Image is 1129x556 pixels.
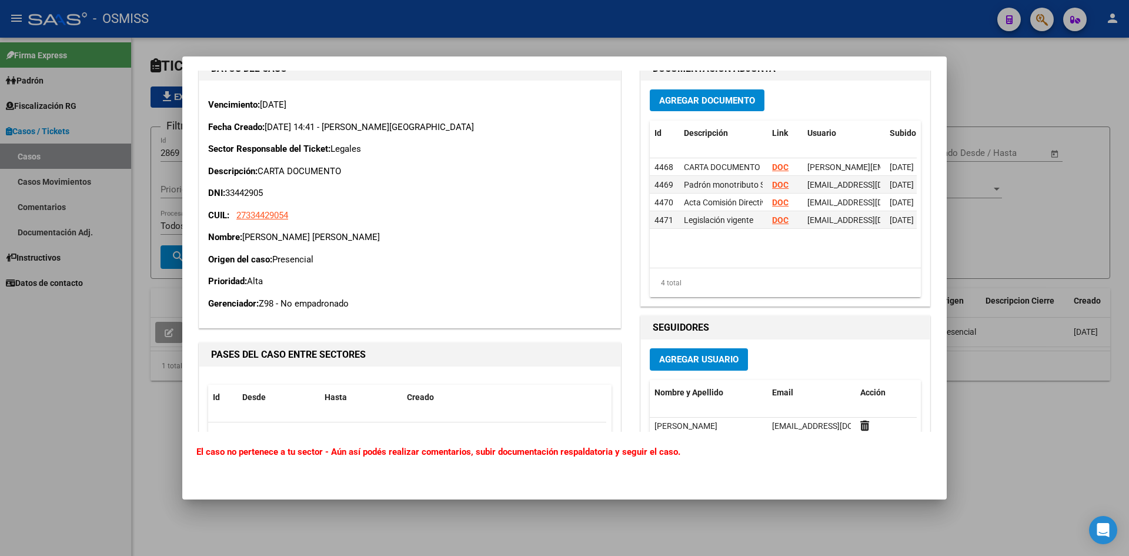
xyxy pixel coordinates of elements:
[772,162,789,172] a: DOC
[654,198,673,207] span: 4470
[208,99,260,110] strong: Vencimiento:
[654,162,673,172] span: 4468
[208,166,258,177] strong: Descripción:
[242,392,266,402] span: Desde
[654,421,717,431] span: [PERSON_NAME]
[320,385,402,410] datatable-header-cell: Hasta
[196,447,680,457] b: El caso no pertenece a tu sector - Aún así podés realizar comentarios, subir documentación respal...
[772,388,793,397] span: Email
[807,128,836,138] span: Usuario
[684,215,753,225] span: Legislación vigente
[772,180,789,189] a: DOC
[767,121,803,146] datatable-header-cell: Link
[860,388,886,397] span: Acción
[208,121,612,134] p: [DATE] 14:41 - [PERSON_NAME][GEOGRAPHIC_DATA]
[208,122,265,132] strong: Fecha Creado:
[890,180,914,189] span: [DATE]
[650,121,679,146] datatable-header-cell: Id
[772,421,903,431] span: [EMAIL_ADDRESS][DOMAIN_NAME]
[213,392,220,402] span: Id
[1089,516,1117,544] div: Open Intercom Messenger
[236,210,288,221] span: 27334429054
[684,128,728,138] span: Descripción
[654,128,662,138] span: Id
[325,392,347,402] span: Hasta
[208,298,259,309] strong: Gerenciador:
[208,253,612,267] p: Presencial
[684,180,774,189] span: Padrón monotributo SSS
[772,128,788,138] span: Link
[650,348,748,370] button: Agregar Usuario
[247,276,263,287] span: Alta
[772,198,789,207] a: DOC
[208,188,225,198] strong: DNI:
[803,121,885,146] datatable-header-cell: Usuario
[807,215,1007,225] span: [EMAIL_ADDRESS][DOMAIN_NAME] - [PERSON_NAME]
[208,385,238,410] datatable-header-cell: Id
[659,95,755,106] span: Agregar Documento
[856,380,914,405] datatable-header-cell: Acción
[407,392,434,402] span: Creado
[679,121,767,146] datatable-header-cell: Descripción
[684,198,770,207] span: Acta Comisión Directiva
[208,254,272,265] strong: Origen del caso:
[211,348,609,362] h1: PASES DEL CASO ENTRE SECTORES
[208,210,229,221] strong: CUIL:
[654,388,723,397] span: Nombre y Apellido
[659,355,739,365] span: Agregar Usuario
[807,180,1007,189] span: [EMAIL_ADDRESS][DOMAIN_NAME] - [PERSON_NAME]
[402,385,461,410] datatable-header-cell: Creado
[208,276,247,287] strong: Prioridad:
[650,268,921,298] div: 4 total
[208,231,612,244] p: [PERSON_NAME] [PERSON_NAME]
[772,215,789,225] a: DOC
[767,380,856,405] datatable-header-cell: Email
[208,165,612,178] p: CARTA DOCUMENTO
[208,232,242,242] strong: Nombre:
[208,98,612,112] p: [DATE]
[650,380,767,405] datatable-header-cell: Nombre y Apellido
[890,128,916,138] span: Subido
[208,187,612,200] p: 33442905
[238,385,320,410] datatable-header-cell: Desde
[807,198,1007,207] span: [EMAIL_ADDRESS][DOMAIN_NAME] - [PERSON_NAME]
[208,297,612,311] p: Z98 - No empadronado
[650,89,764,111] button: Agregar Documento
[654,180,673,189] span: 4469
[653,321,918,335] h1: SEGUIDORES
[684,162,760,172] span: CARTA DOCUMENTO
[208,142,612,156] p: Legales
[885,121,944,146] datatable-header-cell: Subido
[208,144,330,154] strong: Sector Responsable del Ticket:
[890,162,914,172] span: [DATE]
[654,215,673,225] span: 4471
[208,422,606,452] div: No data to display
[890,215,914,225] span: [DATE]
[890,198,914,207] span: [DATE]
